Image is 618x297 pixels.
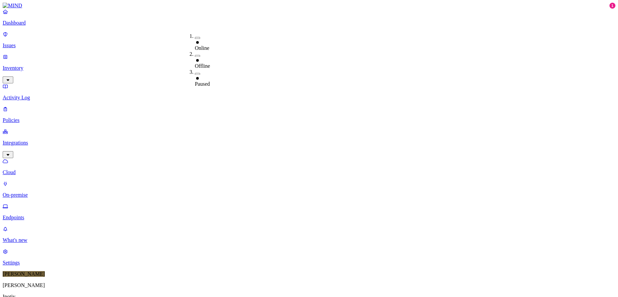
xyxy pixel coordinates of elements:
a: Issues [3,31,615,49]
a: Inventory [3,54,615,82]
p: What's new [3,237,615,243]
a: MIND [3,3,615,9]
a: Settings [3,248,615,266]
p: Cloud [3,169,615,175]
p: [PERSON_NAME] [3,282,615,288]
p: Dashboard [3,20,615,26]
p: Policies [3,117,615,123]
a: On-premise [3,181,615,198]
img: MIND [3,3,22,9]
p: Settings [3,260,615,266]
a: Dashboard [3,9,615,26]
p: Integrations [3,140,615,146]
a: Cloud [3,158,615,175]
p: Activity Log [3,95,615,101]
a: Policies [3,106,615,123]
p: On-premise [3,192,615,198]
a: Activity Log [3,83,615,101]
span: [PERSON_NAME] [3,271,45,277]
div: 1 [609,3,615,9]
p: Inventory [3,65,615,71]
a: What's new [3,226,615,243]
p: Issues [3,43,615,49]
a: Integrations [3,129,615,157]
a: Endpoints [3,203,615,221]
p: Endpoints [3,215,615,221]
